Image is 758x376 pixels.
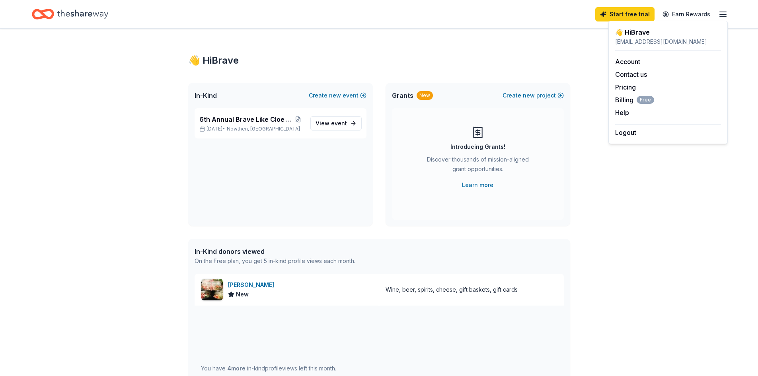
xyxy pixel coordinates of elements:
[615,83,636,91] a: Pricing
[309,91,366,100] button: Createnewevent
[195,247,355,256] div: In-Kind donors viewed
[199,115,292,124] span: 6th Annual Brave Like Cloe Golf Benefit
[503,91,564,100] button: Createnewproject
[316,119,347,128] span: View
[615,70,647,79] button: Contact us
[236,290,249,299] span: New
[310,116,362,131] a: View event
[195,91,217,100] span: In-Kind
[615,27,721,37] div: 👋 Hi Brave
[615,95,654,105] span: Billing
[201,364,336,373] div: You have in-kind profile views left this month.
[392,91,413,100] span: Grants
[227,365,246,372] span: 4 more
[188,54,570,67] div: 👋 Hi Brave
[523,91,535,100] span: new
[462,180,493,190] a: Learn more
[615,128,636,137] button: Logout
[227,126,300,132] span: Nowthen, [GEOGRAPHIC_DATA]
[450,142,505,152] div: Introducing Grants!
[201,279,223,300] img: Image for Surdyk's
[424,155,532,177] div: Discover thousands of mission-aligned grant opportunities.
[658,7,715,21] a: Earn Rewards
[228,280,277,290] div: [PERSON_NAME]
[615,95,654,105] button: BillingFree
[417,91,433,100] div: New
[615,108,629,117] button: Help
[329,91,341,100] span: new
[637,96,654,104] span: Free
[595,7,655,21] a: Start free trial
[615,37,721,47] div: [EMAIL_ADDRESS][DOMAIN_NAME]
[331,120,347,127] span: event
[199,126,304,132] p: [DATE] •
[32,5,108,23] a: Home
[615,58,640,66] a: Account
[386,285,518,294] div: Wine, beer, spirits, cheese, gift baskets, gift cards
[195,256,355,266] div: On the Free plan, you get 5 in-kind profile views each month.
